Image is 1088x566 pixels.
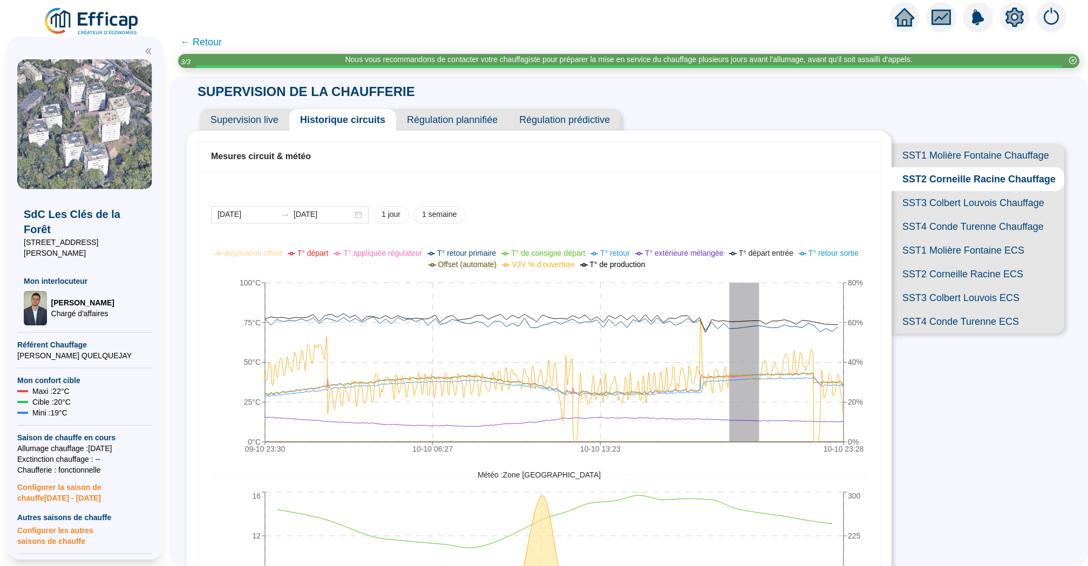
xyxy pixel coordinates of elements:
[17,465,152,475] span: Chaufferie : fonctionnelle
[51,297,114,308] span: [PERSON_NAME]
[17,454,152,465] span: Exctinction chauffage : --
[252,531,261,540] tspan: 12
[422,209,457,220] span: 1 semaine
[1036,2,1066,32] img: alerts
[508,109,621,131] span: Régulation prédictive
[382,209,400,220] span: 1 jour
[739,249,793,257] span: T° départ entrée
[511,249,585,257] span: T° de consigne départ
[892,262,1064,286] span: SST2 Corneille Racine ECS
[294,209,352,220] input: Date de fin
[24,207,146,237] span: SdC Les Clés de la Forêt
[373,206,409,223] button: 1 jour
[895,8,914,27] span: home
[437,249,496,257] span: T° retour primaire
[892,167,1064,191] span: SST2 Corneille Racine Chauffage
[297,249,329,257] span: T° départ
[848,438,859,446] tspan: 0%
[32,407,67,418] span: Mini : 19 °C
[217,209,276,220] input: Date de début
[892,238,1064,262] span: SST1 Molière Fontaine ECS
[580,445,621,453] tspan: 10-10 13:23
[892,310,1064,333] span: SST4 Conde Turenne ECS
[345,54,912,65] div: Nous vous recommandons de contacter votre chauffagiste pour préparer la mise en service du chauff...
[848,358,863,366] tspan: 40%
[1005,8,1024,27] span: setting
[24,291,47,325] img: Chargé d'affaires
[963,2,993,32] img: alerts
[289,109,396,131] span: Historique circuits
[281,210,289,219] span: to
[412,445,453,453] tspan: 10-10 06:27
[848,398,863,406] tspan: 20%
[808,249,859,257] span: T° retour sortie
[645,249,724,257] span: T° extérieure mélangée
[1069,57,1077,64] span: close-circle
[245,445,285,453] tspan: 09-10 23:30
[590,260,645,269] span: T° de production
[600,249,630,257] span: T° retour
[51,308,114,319] span: Chargé d'affaires
[32,386,70,397] span: Maxi : 22 °C
[396,109,508,131] span: Régulation plannifiée
[281,210,289,219] span: swap-right
[438,260,497,269] span: Offset (automate)
[343,249,422,257] span: T° appliquée régulateur
[200,109,289,131] span: Supervision live
[413,206,466,223] button: 1 semaine
[252,492,261,500] tspan: 16
[43,6,141,37] img: efficap energie logo
[892,215,1064,238] span: SST4 Conde Turenne Chauffage
[17,339,152,350] span: Référent Chauffage
[848,318,863,327] tspan: 60%
[848,531,861,540] tspan: 225
[848,492,861,500] tspan: 300
[17,375,152,386] span: Mon confort cible
[892,144,1064,167] span: SST1 Molière Fontaine Chauffage
[225,249,282,257] span: Application offset
[512,260,574,269] span: V3V % d'ouverture
[145,47,152,55] span: double-left
[211,150,867,163] div: Mesures circuit & météo
[244,318,261,327] tspan: 75°C
[32,397,71,407] span: Cible : 20 °C
[892,286,1064,310] span: SST3 Colbert Louvois ECS
[248,438,261,446] tspan: 0°C
[24,276,146,287] span: Mon interlocuteur
[244,398,261,406] tspan: 25°C
[24,237,146,258] span: [STREET_ADDRESS][PERSON_NAME]
[848,278,863,287] tspan: 80%
[931,8,951,27] span: fund
[17,512,152,523] span: Autres saisons de chauffe
[470,469,608,481] span: Météo : Zone [GEOGRAPHIC_DATA]
[17,443,152,454] span: Allumage chauffage : [DATE]
[824,445,864,453] tspan: 10-10 23:28
[187,84,426,99] span: SUPERVISION DE LA CHAUFFERIE
[17,350,152,361] span: [PERSON_NAME] QUELQUEJAY
[17,432,152,443] span: Saison de chauffe en cours
[892,191,1064,215] span: SST3 Colbert Louvois Chauffage
[17,475,152,503] span: Configurer la saison de chauffe [DATE] - [DATE]
[17,523,152,547] span: Configurer les autres saisons de chauffe
[244,358,261,366] tspan: 50°C
[181,58,191,66] i: 3 / 3
[240,278,261,287] tspan: 100°C
[180,35,222,50] span: ← Retour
